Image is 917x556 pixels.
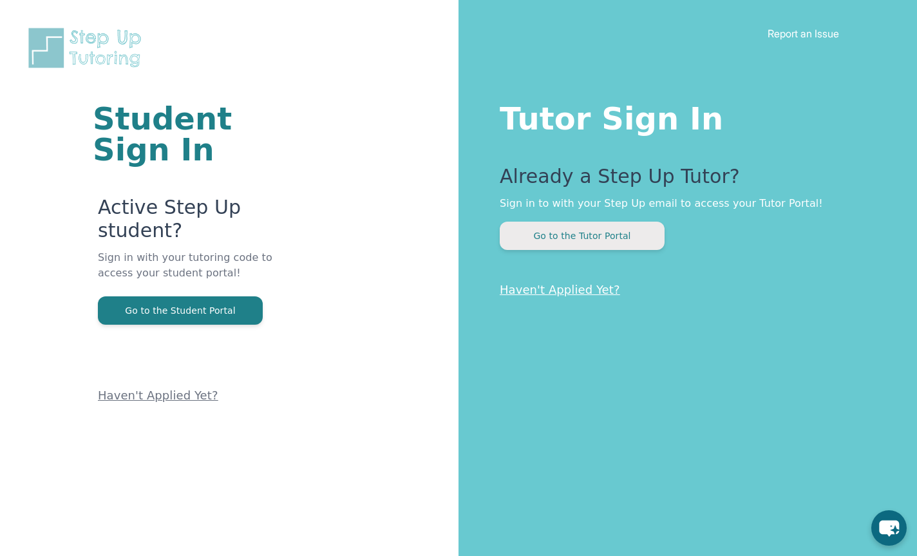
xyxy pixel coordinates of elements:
button: Go to the Tutor Portal [500,222,665,250]
img: Step Up Tutoring horizontal logo [26,26,149,70]
p: Active Step Up student? [98,196,304,250]
a: Go to the Student Portal [98,304,263,316]
h1: Tutor Sign In [500,98,865,134]
h1: Student Sign In [93,103,304,165]
p: Sign in with your tutoring code to access your student portal! [98,250,304,296]
a: Report an Issue [768,27,839,40]
button: chat-button [871,510,907,546]
button: Go to the Student Portal [98,296,263,325]
p: Sign in to with your Step Up email to access your Tutor Portal! [500,196,865,211]
a: Haven't Applied Yet? [500,283,620,296]
p: Already a Step Up Tutor? [500,165,865,196]
a: Go to the Tutor Portal [500,229,665,242]
a: Haven't Applied Yet? [98,388,218,402]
